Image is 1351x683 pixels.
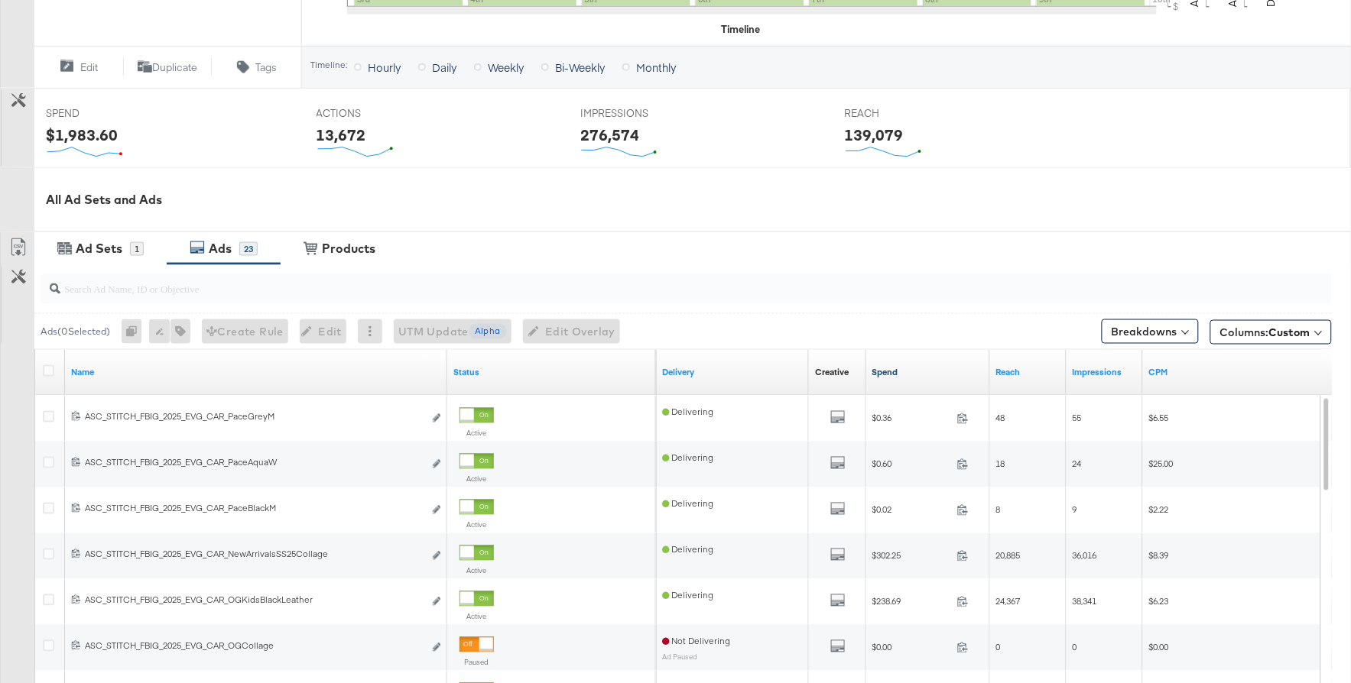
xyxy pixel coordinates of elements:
div: 23 [239,242,258,256]
div: Ad Sets [76,240,122,257]
span: $0.36 [872,413,951,424]
div: Timeline: [310,60,348,70]
button: Breakdowns [1102,319,1199,344]
div: ASC_STITCH_FBIG_2025_EVG_CAR_PaceBlackM [85,503,424,515]
span: $302.25 [872,550,951,562]
span: 20,885 [996,550,1021,562]
span: Tags [255,60,277,75]
a: Reflects the ability of your Ad to achieve delivery. [662,367,803,379]
span: $238.69 [872,596,951,607]
span: 0 [996,642,1001,653]
span: 36,016 [1073,550,1097,562]
div: 0 [122,319,149,344]
label: Paused [460,658,494,668]
div: ASC_STITCH_FBIG_2025_EVG_CAR_OGKidsBlackLeather [85,594,424,607]
span: Delivering [662,498,713,510]
span: $25.00 [1149,458,1174,470]
a: Ad Name. [71,367,441,379]
div: ASC_STITCH_FBIG_2025_EVG_CAR_PaceAquaW [85,457,424,469]
label: Active [460,566,494,576]
button: Tags [212,58,301,76]
label: Active [460,612,494,622]
span: 18 [996,458,1005,470]
a: The number of people your ad was served to. [996,367,1060,379]
button: Edit [34,58,123,76]
div: Ads [209,240,232,257]
span: Delivering [662,406,713,418]
span: Delivering [662,452,713,464]
span: Columns: [1220,325,1310,340]
span: ACTIONS [317,106,431,121]
span: 8 [996,504,1001,516]
span: 0 [1073,642,1077,653]
span: Edit [80,60,98,75]
span: $0.02 [872,504,951,516]
a: Shows the creative associated with your ad. [815,367,849,379]
label: Active [460,429,494,439]
span: $0.60 [872,458,951,470]
div: ASC_STITCH_FBIG_2025_EVG_CAR_NewArrivalsSS25Collage [85,549,424,561]
label: Active [460,520,494,530]
span: Delivering [662,590,713,601]
div: Ads ( 0 Selected) [41,325,110,338]
span: 48 [996,413,1005,424]
span: Delivering [662,544,713,555]
span: $8.39 [1149,550,1169,562]
span: 24 [1073,458,1082,470]
span: $6.55 [1149,413,1169,424]
a: The average cost you've paid to have 1,000 impressions of your ad. [1149,367,1327,379]
span: $2.22 [1149,504,1169,516]
span: Hourly [368,60,401,75]
div: 139,079 [845,124,904,146]
button: Columns:Custom [1210,320,1332,345]
div: 1 [130,242,144,256]
span: IMPRESSIONS [580,106,695,121]
div: ASC_STITCH_FBIG_2025_EVG_CAR_OGCollage [85,640,424,652]
span: Weekly [488,60,524,75]
span: 9 [1073,504,1077,516]
div: ASC_STITCH_FBIG_2025_EVG_CAR_PaceGreyM [85,411,424,423]
span: SPEND [46,106,161,121]
span: Daily [432,60,456,75]
span: $0.00 [1149,642,1169,653]
div: 276,574 [580,124,639,146]
div: Creative [815,367,849,379]
span: 38,341 [1073,596,1097,607]
span: 55 [1073,413,1082,424]
span: REACH [845,106,960,121]
a: Shows the current state of your Ad. [453,367,650,379]
div: $1,983.60 [46,124,118,146]
span: Custom [1269,325,1310,339]
sub: Ad Paused [662,652,697,662]
div: All Ad Sets and Ads [46,191,1351,209]
a: The number of times your ad was served. On mobile apps an ad is counted as served the first time ... [1073,367,1137,379]
div: Products [322,240,375,257]
span: Not Delivering [662,636,730,647]
span: Monthly [636,60,676,75]
span: Bi-Weekly [555,60,605,75]
span: 24,367 [996,596,1021,607]
div: 13,672 [317,124,366,146]
span: Duplicate [152,60,197,75]
input: Search Ad Name, ID or Objective [60,267,1214,297]
span: $0.00 [872,642,951,653]
span: $6.23 [1149,596,1169,607]
button: Duplicate [123,58,213,76]
label: Active [460,474,494,484]
div: Timeline [721,22,760,37]
a: The total amount spent to date. [872,367,984,379]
